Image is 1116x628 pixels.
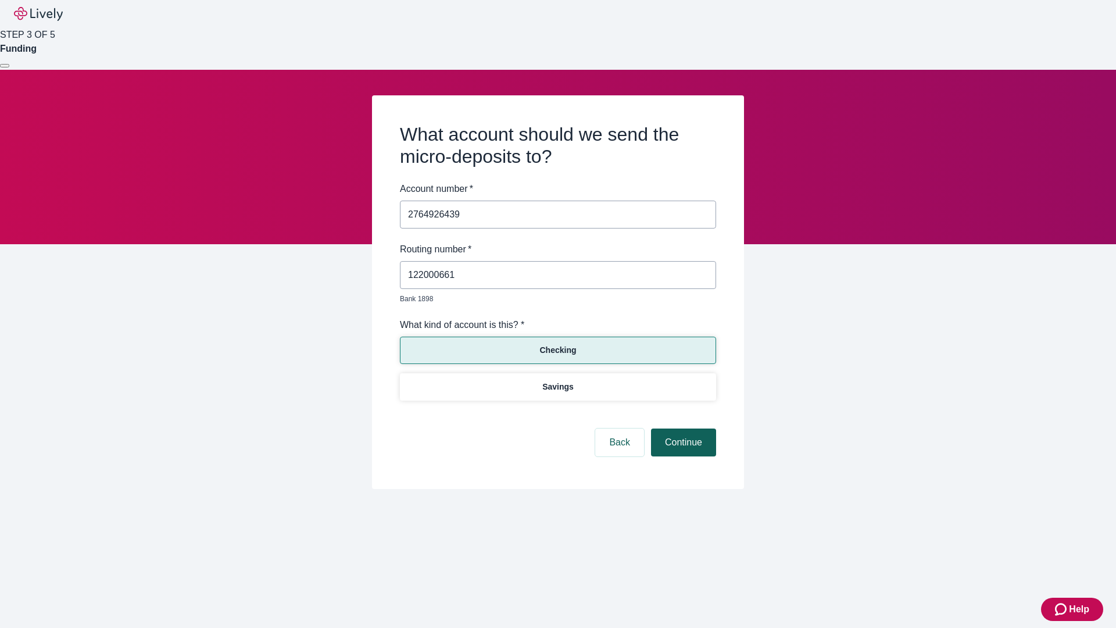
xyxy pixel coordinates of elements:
button: Savings [400,373,716,401]
p: Bank 1898 [400,294,708,304]
p: Checking [539,344,576,356]
label: Routing number [400,242,471,256]
button: Zendesk support iconHelp [1041,598,1103,621]
span: Help [1069,602,1089,616]
p: Savings [542,381,574,393]
img: Lively [14,7,63,21]
svg: Zendesk support icon [1055,602,1069,616]
button: Checking [400,337,716,364]
label: Account number [400,182,473,196]
label: What kind of account is this? * [400,318,524,332]
button: Continue [651,429,716,456]
button: Back [595,429,644,456]
h2: What account should we send the micro-deposits to? [400,123,716,168]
